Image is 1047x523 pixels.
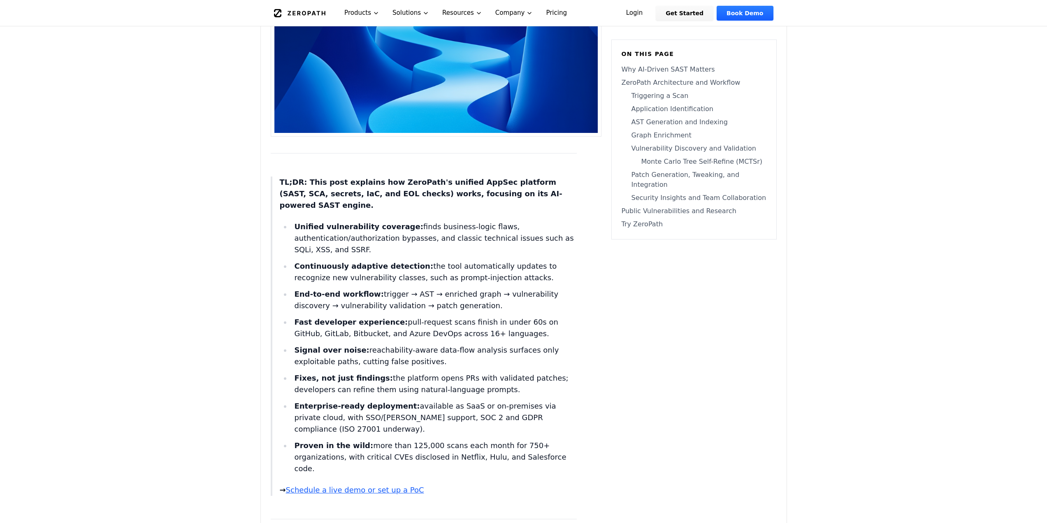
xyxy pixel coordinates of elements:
a: Triggering a Scan [622,91,766,101]
a: Graph Enrichment [622,130,766,140]
li: finds business-logic flaws, authentication/authorization bypasses, and classic technical issues s... [291,221,577,256]
li: the platform opens PRs with validated patches; developers can refine them using natural-language ... [291,372,577,395]
li: the tool automatically updates to recognize new vulnerability classes, such as prompt-injection a... [291,260,577,284]
a: Why AI-Driven SAST Matters [622,65,766,74]
a: ZeroPath Architecture and Workflow [622,78,766,88]
a: Public Vulnerabilities and Research [622,206,766,216]
strong: Unified vulnerability coverage: [294,222,423,231]
a: Patch Generation, Tweaking, and Integration [622,170,766,190]
a: Book Demo [717,6,773,21]
li: pull-request scans finish in under 60s on GitHub, GitLab, Bitbucket, and Azure DevOps across 16+ ... [291,316,577,339]
a: Monte Carlo Tree Self-Refine (MCTSr) [622,157,766,167]
li: more than 125,000 scans each month for 750+ organizations, with critical CVEs disclosed in Netfli... [291,440,577,474]
strong: Fixes, not just findings: [294,374,393,382]
a: Schedule a live demo or set up a PoC [286,486,424,494]
strong: Enterprise-ready deployment: [294,402,420,410]
strong: → [280,486,424,494]
a: Get Started [656,6,713,21]
h6: On this page [622,50,766,58]
a: Application Identification [622,104,766,114]
strong: Continuously adaptive detection: [294,262,433,270]
a: Try ZeroPath [622,219,766,229]
strong: TL;DR: This post explains how ZeroPath's unified AppSec platform (SAST, SCA, secrets, IaC, and EO... [280,178,562,209]
li: available as SaaS or on-premises via private cloud, with SSO/[PERSON_NAME] support, SOC 2 and GDP... [291,400,577,435]
a: Security Insights and Team Collaboration [622,193,766,203]
li: trigger → AST → enriched graph → vulnerability discovery → vulnerability validation → patch gener... [291,288,577,311]
strong: Proven in the wild: [294,441,373,450]
a: Login [616,6,653,21]
strong: Fast developer experience: [294,318,408,326]
strong: Signal over noise: [294,346,369,354]
strong: End-to-end workflow: [294,290,383,298]
li: reachability-aware data-flow analysis surfaces only exploitable paths, cutting false positives. [291,344,577,367]
a: Vulnerability Discovery and Validation [622,144,766,153]
a: AST Generation and Indexing [622,117,766,127]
